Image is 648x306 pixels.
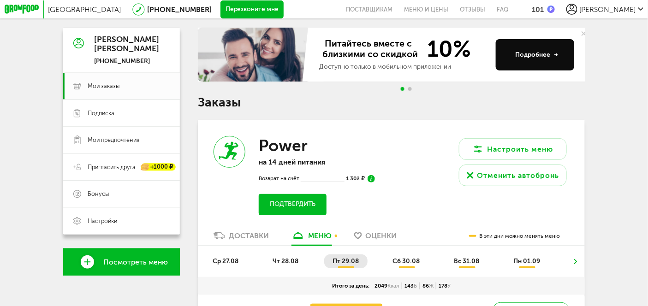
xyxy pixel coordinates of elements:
[402,282,420,290] div: 143
[94,57,159,65] div: [PHONE_NUMBER]
[333,257,359,265] span: пт 29.08
[88,190,109,198] span: Бонусы
[147,5,212,14] a: [PHONE_NUMBER]
[372,282,402,290] div: 2049
[469,227,560,245] div: В эти дни можно менять меню
[513,257,540,265] span: пн 01.09
[141,163,175,171] div: +1000 ₽
[259,158,376,166] p: на 14 дней питания
[420,282,436,290] div: 86
[88,163,136,171] span: Пригласить друга
[198,28,310,82] img: family-banner.579af9d.jpg
[393,257,420,265] span: сб 30.08
[421,38,471,61] span: 10%
[63,100,180,127] a: Подписка
[273,257,298,265] span: чт 28.08
[459,138,567,160] button: Настроить меню
[48,5,121,14] span: [GEOGRAPHIC_DATA]
[350,231,402,245] a: Оценки
[436,282,454,290] div: 178
[287,231,337,245] a: меню
[414,282,417,289] span: Б
[515,50,559,59] div: Подробнее
[88,136,139,144] span: Мои предпочтения
[320,38,421,61] span: Питайтесь вместе с близкими со скидкой
[547,6,555,13] img: bonus_p.2f9b352.png
[448,282,451,289] span: У
[532,5,544,14] div: 101
[477,170,559,181] div: Отменить автобронь
[401,87,404,91] span: Go to slide 1
[63,73,180,100] a: Мои заказы
[63,127,180,154] a: Мои предпочтения
[345,174,375,183] span: 1 302 ₽
[88,217,117,225] span: Настройки
[388,282,399,289] span: Ккал
[259,194,327,215] button: Подтвердить
[580,5,636,14] span: [PERSON_NAME]
[63,181,180,208] a: Бонусы
[259,174,301,183] div: Возврат на счёт
[229,231,269,240] div: Доставки
[63,207,180,235] a: Настройки
[88,82,119,90] span: Мои заказы
[366,231,397,240] span: Оценки
[429,282,434,289] span: Ж
[309,231,332,240] div: меню
[220,0,284,18] button: Перезвоните мне
[63,248,180,276] a: Посмотреть меню
[259,136,308,155] h3: Power
[209,231,274,245] a: Доставки
[213,257,238,265] span: ср 27.08
[454,257,479,265] span: вс 31.08
[198,96,585,108] h1: Заказы
[408,87,411,91] span: Go to slide 2
[459,165,567,186] button: Отменить автобронь
[63,153,180,181] a: Пригласить друга +1000 ₽
[88,109,114,118] span: Подписка
[94,35,159,53] div: [PERSON_NAME] [PERSON_NAME]
[329,282,372,290] div: Итого за день:
[103,258,168,266] span: Посмотреть меню
[496,39,574,71] button: Подробнее
[320,62,489,71] div: Доступно только в мобильном приложении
